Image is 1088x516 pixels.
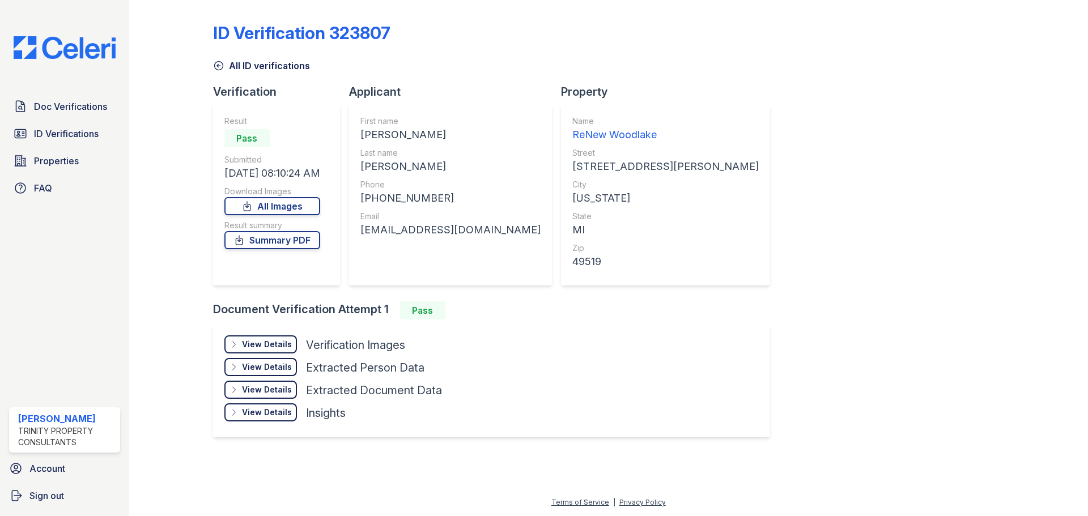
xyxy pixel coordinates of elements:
[224,129,270,147] div: Pass
[5,484,125,507] a: Sign out
[224,197,320,215] a: All Images
[34,100,107,113] span: Doc Verifications
[572,116,759,127] div: Name
[9,150,120,172] a: Properties
[572,179,759,190] div: City
[224,231,320,249] a: Summary PDF
[213,23,390,43] div: ID Verification 323807
[213,301,779,319] div: Document Verification Attempt 1
[306,337,405,353] div: Verification Images
[224,220,320,231] div: Result summary
[213,59,310,73] a: All ID verifications
[360,179,541,190] div: Phone
[551,498,609,506] a: Terms of Service
[572,222,759,238] div: MI
[34,154,79,168] span: Properties
[306,360,424,376] div: Extracted Person Data
[29,462,65,475] span: Account
[572,190,759,206] div: [US_STATE]
[572,159,759,174] div: [STREET_ADDRESS][PERSON_NAME]
[349,84,561,100] div: Applicant
[224,165,320,181] div: [DATE] 08:10:24 AM
[242,384,292,395] div: View Details
[18,412,116,425] div: [PERSON_NAME]
[572,242,759,254] div: Zip
[572,211,759,222] div: State
[34,127,99,140] span: ID Verifications
[242,361,292,373] div: View Details
[34,181,52,195] span: FAQ
[360,116,541,127] div: First name
[306,405,346,421] div: Insights
[360,159,541,174] div: [PERSON_NAME]
[360,127,541,143] div: [PERSON_NAME]
[1040,471,1077,505] iframe: chat widget
[613,498,615,506] div: |
[572,127,759,143] div: ReNew Woodlake
[224,116,320,127] div: Result
[242,339,292,350] div: View Details
[306,382,442,398] div: Extracted Document Data
[224,186,320,197] div: Download Images
[360,147,541,159] div: Last name
[572,147,759,159] div: Street
[619,498,666,506] a: Privacy Policy
[360,222,541,238] div: [EMAIL_ADDRESS][DOMAIN_NAME]
[9,177,120,199] a: FAQ
[360,190,541,206] div: [PHONE_NUMBER]
[572,254,759,270] div: 49519
[29,489,64,502] span: Sign out
[213,84,349,100] div: Verification
[572,116,759,143] a: Name ReNew Woodlake
[360,211,541,222] div: Email
[224,154,320,165] div: Submitted
[400,301,445,319] div: Pass
[561,84,779,100] div: Property
[242,407,292,418] div: View Details
[18,425,116,448] div: Trinity Property Consultants
[5,457,125,480] a: Account
[9,95,120,118] a: Doc Verifications
[9,122,120,145] a: ID Verifications
[5,36,125,59] img: CE_Logo_Blue-a8612792a0a2168367f1c8372b55b34899dd931a85d93a1a3d3e32e68fde9ad4.png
